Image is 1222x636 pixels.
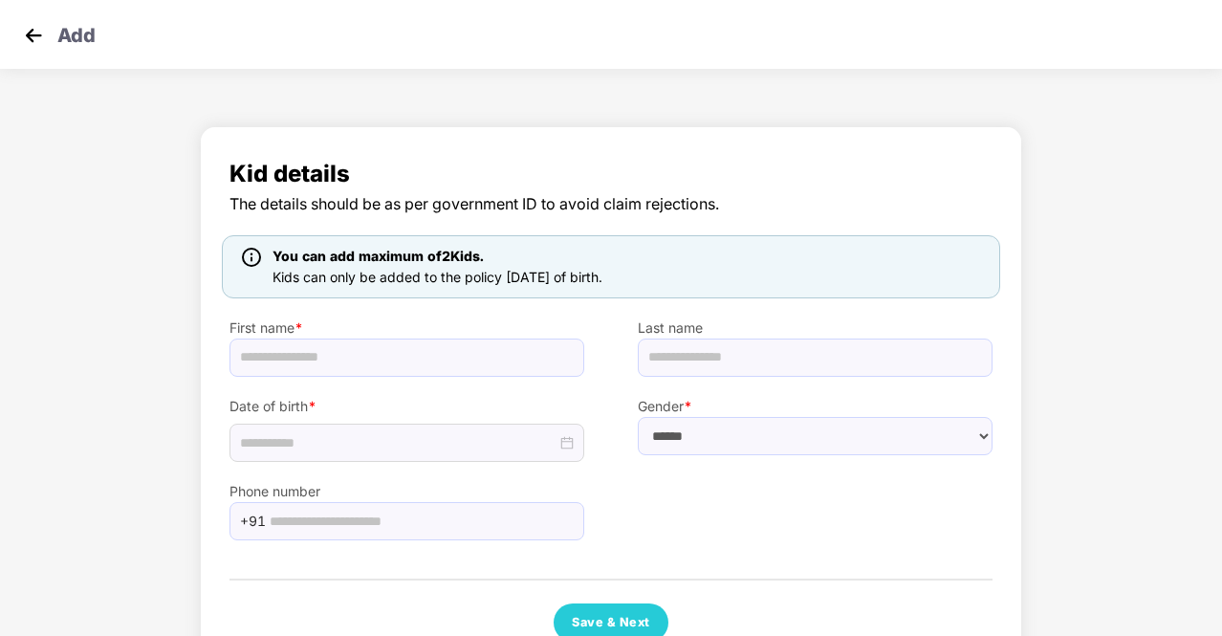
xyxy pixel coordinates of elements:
[229,318,584,339] label: First name
[240,507,266,536] span: +91
[242,248,261,267] img: icon
[229,396,584,417] label: Date of birth
[638,318,993,339] label: Last name
[19,21,48,50] img: svg+xml;base64,PHN2ZyB4bWxucz0iaHR0cDovL3d3dy53My5vcmcvMjAwMC9zdmciIHdpZHRoPSIzMCIgaGVpZ2h0PSIzMC...
[57,21,96,44] p: Add
[273,269,602,285] span: Kids can only be added to the policy [DATE] of birth.
[229,192,993,216] span: The details should be as per government ID to avoid claim rejections.
[229,156,993,192] span: Kid details
[273,248,484,264] span: You can add maximum of 2 Kids.
[229,481,584,502] label: Phone number
[638,396,993,417] label: Gender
